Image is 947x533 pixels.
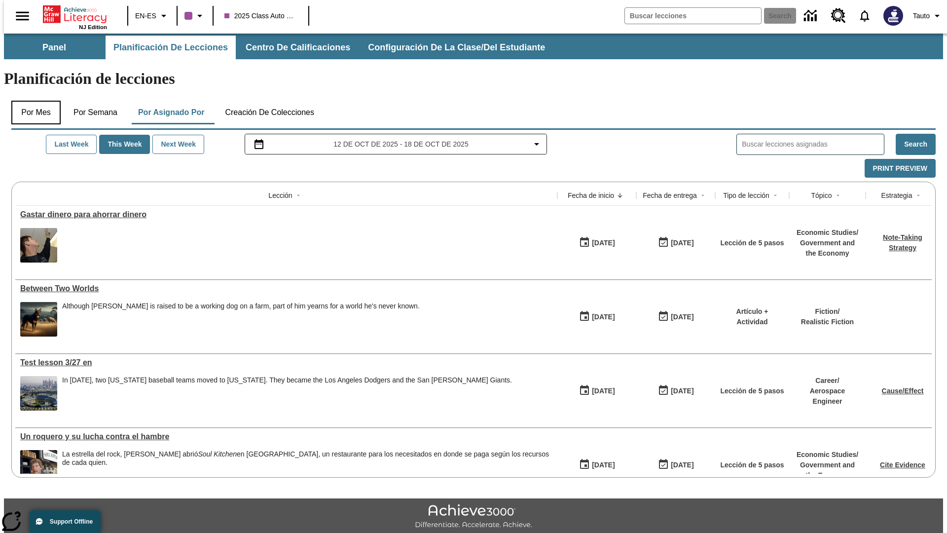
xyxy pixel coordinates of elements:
[43,3,107,30] div: Portada
[333,139,468,150] span: 12 de oct de 2025 - 18 de oct de 2025
[882,387,924,395] a: Cause/Effect
[655,233,697,252] button: 10/16/25: Último día en que podrá accederse la lección
[198,450,237,458] i: Soul Kitchen
[742,137,884,152] input: Buscar lecciones asignadas
[217,101,322,124] button: Creación de colecciones
[825,2,852,29] a: Centro de recursos, Se abrirá en una pestaña nueva.
[592,311,615,323] div: [DATE]
[62,302,420,337] div: Although Chip is raised to be a working dog on a farm, part of him yearns for a world he's never ...
[568,190,614,200] div: Fecha de inicio
[62,450,552,485] div: La estrella del rock, Jon Bon Jovi abrió Soul Kitchen en Nueva Jersey, un restaurante para los ne...
[877,3,909,29] button: Escoja un nuevo avatar
[671,237,693,249] div: [DATE]
[360,36,553,59] button: Configuración de la clase/del estudiante
[130,101,213,124] button: Por asignado por
[62,376,512,384] div: In [DATE], two [US_STATE] baseball teams moved to [US_STATE]. They became the Los Angeles Dodgers...
[614,190,626,201] button: Sort
[720,306,784,327] p: Artículo + Actividad
[655,456,697,474] button: 10/14/25: Último día en que podrá accederse la lección
[368,42,545,53] span: Configuración de la clase/del estudiante
[671,385,693,397] div: [DATE]
[224,11,297,21] span: 2025 Class Auto Grade 13
[62,376,512,411] div: In 1958, two New York baseball teams moved to California. They became the Los Angeles Dodgers and...
[4,36,554,59] div: Subbarra de navegación
[4,70,943,88] h1: Planificación de lecciones
[20,432,552,441] a: Un roquero y su lucha contra el hambre, Lessons
[20,210,552,219] a: Gastar dinero para ahorrar dinero, Lessons
[20,358,552,367] div: Test lesson 3/27 en
[909,7,947,25] button: Perfil/Configuración
[592,237,615,249] div: [DATE]
[883,233,922,252] a: Note-Taking Strategy
[576,456,618,474] button: 10/13/25: Primer día en que estuvo disponible la lección
[79,24,107,30] span: NJ Edition
[592,459,615,471] div: [DATE]
[865,159,936,178] button: Print Preview
[801,317,854,327] p: Realistic Fiction
[671,311,693,323] div: [DATE]
[794,376,861,386] p: Career /
[99,135,150,154] button: This Week
[20,210,552,219] div: Gastar dinero para ahorrar dinero
[643,190,697,200] div: Fecha de entrega
[249,138,543,150] button: Seleccione el intervalo de fechas opción del menú
[50,518,93,525] span: Support Offline
[20,284,552,293] div: Between Two Worlds
[794,450,861,460] p: Economic Studies /
[20,228,57,263] img: A man adjusting a device on a ceiling. The American Recovery and Reinvestment Act of 2009 provide...
[5,36,104,59] button: Panel
[66,101,125,124] button: Por semana
[576,233,618,252] button: 10/15/25: Primer día en que estuvo disponible la lección
[30,510,101,533] button: Support Offline
[880,461,925,469] a: Cite Evidence
[8,1,37,31] button: Abrir el menú lateral
[671,459,693,471] div: [DATE]
[4,34,943,59] div: Subbarra de navegación
[292,190,304,201] button: Sort
[801,306,854,317] p: Fiction /
[720,238,784,248] p: Lección de 5 pasos
[106,36,236,59] button: Planificación de lecciones
[131,7,174,25] button: Language: EN-ES, Selecciona un idioma
[720,460,784,470] p: Lección de 5 pasos
[20,432,552,441] div: Un roquero y su lucha contra el hambre
[20,450,57,485] img: A man in a restaurant with jars and dishes in the background and a sign that says Soul Kitchen. R...
[20,376,57,411] img: Dodgers stadium.
[181,7,210,25] button: El color de la clase es morado/púrpura. Cambiar el color de la clase.
[881,190,912,200] div: Estrategia
[135,11,156,21] span: EN-ES
[852,3,877,29] a: Notificaciones
[246,42,350,53] span: Centro de calificaciones
[798,2,825,30] a: Centro de información
[268,190,292,200] div: Lección
[794,228,861,238] p: Economic Studies /
[592,385,615,397] div: [DATE]
[43,4,107,24] a: Portada
[794,238,861,259] p: Government and the Economy
[723,190,769,200] div: Tipo de lección
[113,42,228,53] span: Planificación de lecciones
[20,302,57,337] img: A dog with dark fur and light tan markings looks off into the distance while sheep graze in the b...
[912,190,924,201] button: Sort
[238,36,358,59] button: Centro de calificaciones
[415,504,532,530] img: Achieve3000 Differentiate Accelerate Achieve
[697,190,709,201] button: Sort
[42,42,66,53] span: Panel
[46,135,97,154] button: Last Week
[832,190,844,201] button: Sort
[576,381,618,400] button: 10/13/25: Primer día en que estuvo disponible la lección
[576,307,618,326] button: 10/13/25: Primer día en que estuvo disponible la lección
[794,460,861,481] p: Government and the Economy
[20,358,552,367] a: Test lesson 3/27 en, Lessons
[625,8,761,24] input: search field
[769,190,781,201] button: Sort
[20,284,552,293] a: Between Two Worlds, Lessons
[883,6,903,26] img: Avatar
[896,134,936,155] button: Search
[794,386,861,407] p: Aerospace Engineer
[62,302,420,310] div: Although [PERSON_NAME] is raised to be a working dog on a farm, part of him yearns for a world he...
[913,11,930,21] span: Tauto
